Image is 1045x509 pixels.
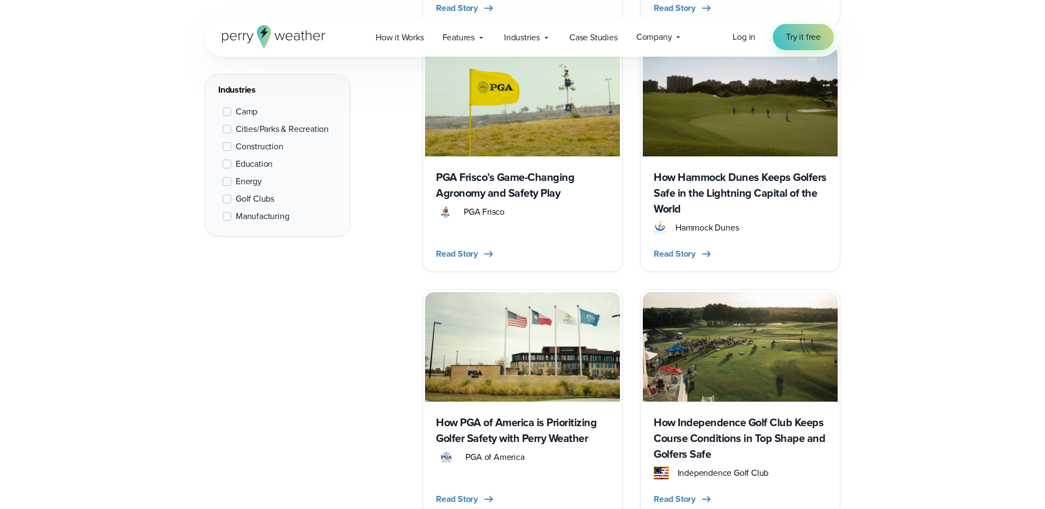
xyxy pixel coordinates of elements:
[560,26,627,49] a: Case Studies
[654,2,713,15] button: Read Story
[504,31,540,44] span: Industries
[236,175,262,188] span: Energy
[733,31,755,43] span: Log in
[422,44,623,271] a: PGA Frisco’s Game-Changing Agronomy and Safety Play PGA Frisco Read Story
[733,31,755,44] a: Log in
[236,157,273,171] span: Education
[236,105,257,118] span: Camp
[654,493,696,506] span: Read Story
[640,44,840,271] a: How Hammock Dunes Keeps Golfers Safe in the Lightning Capital of the World Hammock Dunes Read Story
[436,451,457,464] img: PGA.svg
[654,493,713,506] button: Read Story
[436,205,455,219] img: PGA-Frisco.svg
[773,24,834,50] a: Try it free
[569,31,618,44] span: Case Studies
[654,415,827,462] h3: How Independence Golf Club Keeps Course Conditions in Top Shape and Golfers Safe
[436,169,609,201] h3: PGA Frisco’s Game-Changing Agronomy and Safety Play
[436,493,495,506] button: Read Story
[436,493,478,506] span: Read Story
[236,140,284,153] span: Construction
[654,169,827,217] h3: How Hammock Dunes Keeps Golfers Safe in the Lightning Capital of the World
[464,205,505,219] span: PGA Frisco
[436,247,478,260] span: Read Story
[218,83,337,96] div: Industries
[425,292,620,402] img: PGA of America, Frisco Campus
[675,221,739,234] span: Hammock Dunes
[436,247,495,260] button: Read Story
[366,26,433,49] a: How it Works
[436,2,478,15] span: Read Story
[654,247,696,260] span: Read Story
[376,31,424,44] span: How it Works
[636,31,672,44] span: Company
[786,31,821,44] span: Try it free
[236,210,289,223] span: Manufacturing
[236,192,274,205] span: Golf Clubs
[436,415,609,446] h3: How PGA of America is Prioritizing Golfer Safety with Perry Weather
[654,2,696,15] span: Read Story
[442,31,475,44] span: Features
[654,247,713,260] button: Read Story
[465,451,524,464] span: PGA of America
[236,123,329,136] span: Cities/Parks & Recreation
[678,466,769,480] span: Independence Golf Club
[436,2,495,15] button: Read Story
